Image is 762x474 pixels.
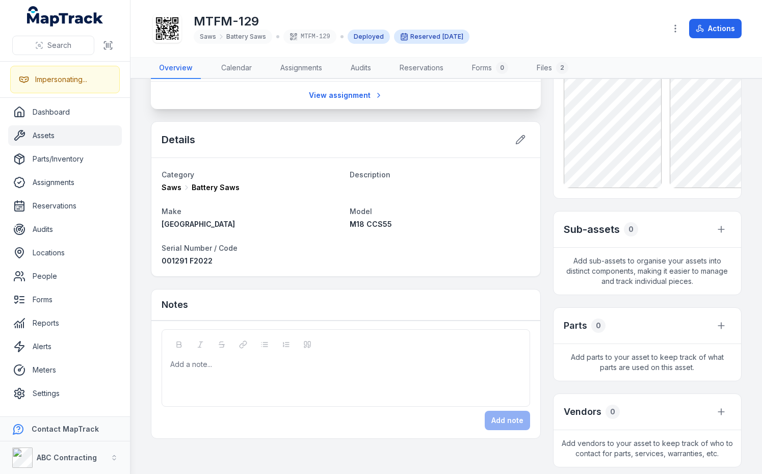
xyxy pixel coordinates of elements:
[8,266,122,286] a: People
[162,220,235,228] span: [GEOGRAPHIC_DATA]
[8,243,122,263] a: Locations
[554,248,741,295] span: Add sub-assets to organise your assets into distinct components, making it easier to manage and t...
[162,298,188,312] h3: Notes
[226,33,266,41] span: Battery Saws
[8,125,122,146] a: Assets
[529,58,576,79] a: Files2
[556,62,568,74] div: 2
[162,170,194,179] span: Category
[8,313,122,333] a: Reports
[272,58,330,79] a: Assignments
[606,405,620,419] div: 0
[554,430,741,467] span: Add vendors to your asset to keep track of who to contact for parts, services, warranties, etc.
[213,58,260,79] a: Calendar
[194,13,469,30] h1: MTFM-129
[442,33,463,41] time: 22/09/2025, 11:00:00 am
[162,133,195,147] h2: Details
[8,149,122,169] a: Parts/Inventory
[162,182,181,193] span: Saws
[283,30,336,44] div: MTFM-129
[394,30,469,44] div: Reserved
[8,219,122,240] a: Audits
[162,244,238,252] span: Serial Number / Code
[8,172,122,193] a: Assignments
[343,58,379,79] a: Audits
[391,58,452,79] a: Reservations
[554,344,741,381] span: Add parts to your asset to keep track of what parts are used on this asset.
[37,453,97,462] strong: ABC Contracting
[302,86,389,105] a: View assignment
[47,40,71,50] span: Search
[32,425,99,433] strong: Contact MapTrack
[464,58,516,79] a: Forms0
[12,36,94,55] button: Search
[564,222,620,236] h2: Sub-assets
[350,220,392,228] span: M18 CCS55
[689,19,742,38] button: Actions
[8,383,122,404] a: Settings
[162,256,213,265] span: 001291 F2022
[496,62,508,74] div: 0
[350,207,372,216] span: Model
[564,319,587,333] h3: Parts
[564,405,601,419] h3: Vendors
[348,30,390,44] div: Deployed
[35,74,87,85] div: Impersonating...
[8,360,122,380] a: Meters
[350,170,390,179] span: Description
[8,102,122,122] a: Dashboard
[27,6,103,27] a: MapTrack
[151,58,201,79] a: Overview
[192,182,240,193] span: Battery Saws
[8,196,122,216] a: Reservations
[200,33,216,41] span: Saws
[162,207,181,216] span: Make
[591,319,606,333] div: 0
[442,33,463,40] span: [DATE]
[624,222,638,236] div: 0
[8,336,122,357] a: Alerts
[8,289,122,310] a: Forms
